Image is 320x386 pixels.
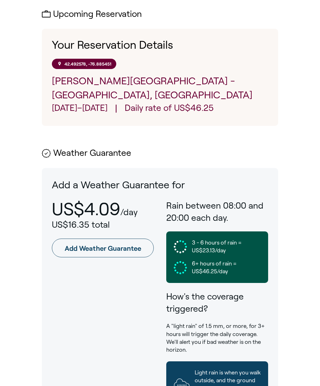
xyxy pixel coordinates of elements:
span: 6+ hours of rain = US$46.25/day [192,260,261,275]
h3: Rain between 08:00 and 20:00 each day. [166,200,268,224]
h1: Your Reservation Details [52,39,268,51]
p: Daily rate of US$46.25 [125,102,214,116]
p: [PERSON_NAME][GEOGRAPHIC_DATA] - [GEOGRAPHIC_DATA], [GEOGRAPHIC_DATA] [52,74,268,102]
span: | [115,102,117,116]
p: Add a Weather Guarantee for [52,178,268,192]
a: Add Weather Guarantee [52,239,154,257]
h3: How's the coverage triggered? [166,290,268,315]
h2: Upcoming Reservation [42,9,278,19]
span: 3 - 6 hours of rain = US$23.13/day [192,239,261,255]
p: A "light rain" of 1.5 mm, or more, for 3+ hours will trigger the daily coverage. We'll alert you ... [166,322,268,354]
p: /day [120,207,137,217]
h2: Weather Guarantee [42,148,278,158]
span: US$16.35 total [52,220,110,230]
p: US$4.09 [52,200,120,219]
p: [DATE]–[DATE] [52,102,107,116]
p: 42.492578, -76.885451 [64,61,111,67]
